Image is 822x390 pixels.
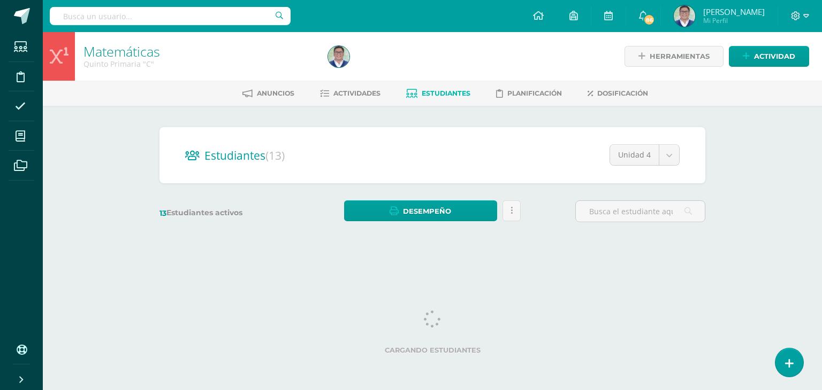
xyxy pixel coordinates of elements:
img: 2ab4296ce25518738161d0eb613a9661.png [674,5,695,27]
a: Dosificación [588,85,648,102]
span: 13 [159,208,166,218]
span: Planificación [507,89,562,97]
a: Estudiantes [406,85,470,102]
a: Planificación [496,85,562,102]
input: Busca el estudiante aquí... [576,201,705,222]
span: Unidad 4 [618,145,651,165]
span: (13) [265,148,285,163]
img: 2ab4296ce25518738161d0eb613a9661.png [328,46,349,67]
span: Estudiantes [422,89,470,97]
span: Actividad [754,46,795,66]
input: Busca un usuario... [50,7,291,25]
a: Unidad 4 [610,145,679,165]
span: Estudiantes [204,148,285,163]
span: [PERSON_NAME] [703,6,765,17]
a: Herramientas [625,46,724,67]
span: Actividades [333,89,380,97]
span: Anuncios [257,89,294,97]
span: Mi Perfil [703,16,765,25]
span: Desempeño [403,201,451,221]
span: Dosificación [597,89,648,97]
span: Herramientas [650,46,710,66]
label: Cargando estudiantes [164,346,701,354]
a: Actividad [729,46,809,67]
a: Desempeño [344,200,497,221]
div: Quinto Primaria 'C' [83,59,315,69]
span: 86 [643,14,655,26]
label: Estudiantes activos [159,208,290,218]
a: Anuncios [242,85,294,102]
a: Actividades [320,85,380,102]
a: Matemáticas [83,42,160,60]
h1: Matemáticas [83,44,315,59]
